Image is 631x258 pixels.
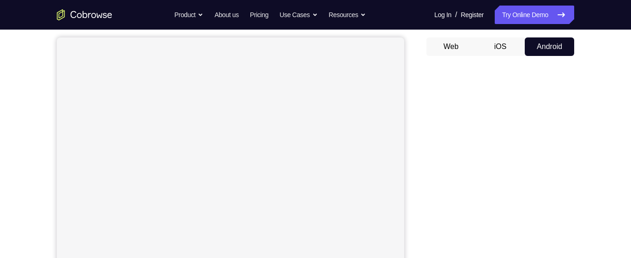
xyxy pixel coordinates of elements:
span: / [455,9,457,20]
button: Android [525,37,574,56]
button: Resources [329,6,366,24]
a: About us [214,6,238,24]
button: Use Cases [279,6,317,24]
a: Pricing [250,6,268,24]
a: Log In [434,6,451,24]
button: iOS [476,37,525,56]
a: Register [461,6,484,24]
a: Try Online Demo [495,6,574,24]
a: Go to the home page [57,9,112,20]
button: Product [175,6,204,24]
button: Web [426,37,476,56]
